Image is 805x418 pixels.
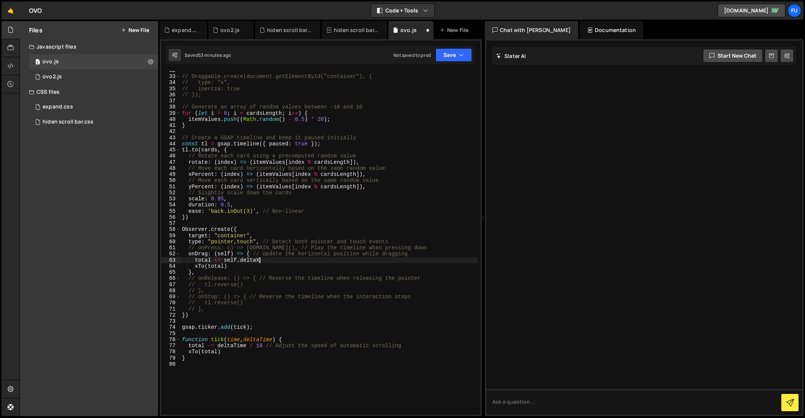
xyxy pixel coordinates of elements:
div: 35 [161,86,180,92]
div: 66 [161,275,180,281]
div: 73 [161,318,180,324]
div: 48 [161,165,180,171]
div: 64 [161,263,180,269]
div: 71 [161,306,180,312]
span: 2 [35,59,40,66]
div: Javascript files [20,39,158,54]
div: 37 [161,98,180,104]
div: 58 [161,226,180,232]
h2: Files [29,26,43,34]
div: 47 [161,159,180,165]
div: ovo2.js [220,26,240,34]
div: 51 [161,184,180,190]
div: 60 [161,239,180,245]
div: 38 [161,104,180,110]
div: 50 [161,177,180,183]
div: 17267/47820.css [29,99,161,114]
div: 56 [161,214,180,220]
div: CSS files [20,84,158,99]
div: 57 [161,220,180,226]
div: ovo.js [43,58,59,65]
a: [DOMAIN_NAME] [718,4,785,17]
div: 77 [161,343,180,349]
div: 54 [161,202,180,208]
div: OVO [29,6,42,15]
div: Saved [185,52,231,58]
div: hiden scroll bar.css [43,119,93,125]
div: Documentation [580,21,643,39]
div: 17267/47816.css [29,114,161,130]
div: 79 [161,355,180,361]
div: ovo.js [400,26,417,34]
a: Fu [788,4,801,17]
div: 67 [161,282,180,288]
div: expand.css [43,104,73,110]
div: 52 [161,190,180,196]
div: hiden scroll bar.css [334,26,378,34]
div: 61 [161,245,180,251]
div: 75 [161,331,180,337]
div: 49 [161,171,180,177]
a: 🤙 [2,2,20,20]
div: 69 [161,294,180,300]
div: 76 [161,337,180,343]
div: 33 [161,73,180,79]
div: 46 [161,153,180,159]
div: 41 [161,122,180,128]
div: 36 [161,92,180,98]
div: 42 [161,128,180,134]
div: ovo.js [29,54,161,69]
div: 44 [161,141,180,147]
div: 39 [161,110,180,116]
button: Code + Tools [371,4,434,17]
div: Not saved to prod [393,52,431,58]
div: 53 [161,196,180,202]
div: hiden scroll bar.css [267,26,311,34]
div: 45 [161,147,180,153]
div: New File [440,26,471,34]
div: 70 [161,300,180,306]
div: 80 [161,361,180,367]
div: 17267/47817.js [29,69,161,84]
div: Chat with [PERSON_NAME] [485,21,578,39]
h2: Slater AI [496,52,526,59]
button: Start new chat [703,49,763,63]
div: 53 minutes ago [198,52,231,58]
button: Save [435,48,472,62]
div: 72 [161,312,180,318]
button: New File [121,27,149,33]
div: 34 [161,79,180,85]
div: 43 [161,135,180,141]
div: 59 [161,233,180,239]
div: 65 [161,269,180,275]
div: 68 [161,288,180,294]
div: 40 [161,116,180,122]
div: 55 [161,208,180,214]
div: 78 [161,349,180,355]
div: 62 [161,251,180,257]
div: expand.css [172,26,198,34]
div: ovo2.js [43,73,62,80]
div: 63 [161,257,180,263]
div: 74 [161,324,180,330]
